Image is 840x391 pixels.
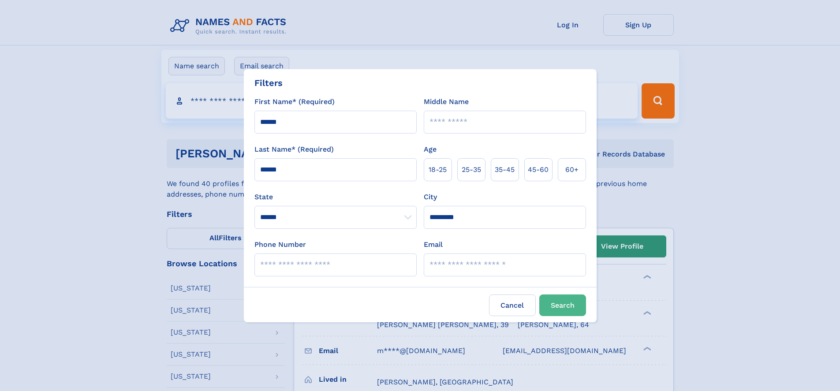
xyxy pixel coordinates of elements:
[254,239,306,250] label: Phone Number
[429,164,447,175] span: 18‑25
[424,144,437,155] label: Age
[462,164,481,175] span: 25‑35
[424,97,469,107] label: Middle Name
[495,164,515,175] span: 35‑45
[424,239,443,250] label: Email
[539,294,586,316] button: Search
[254,97,335,107] label: First Name* (Required)
[254,76,283,89] div: Filters
[424,192,437,202] label: City
[489,294,536,316] label: Cancel
[528,164,549,175] span: 45‑60
[565,164,579,175] span: 60+
[254,192,417,202] label: State
[254,144,334,155] label: Last Name* (Required)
